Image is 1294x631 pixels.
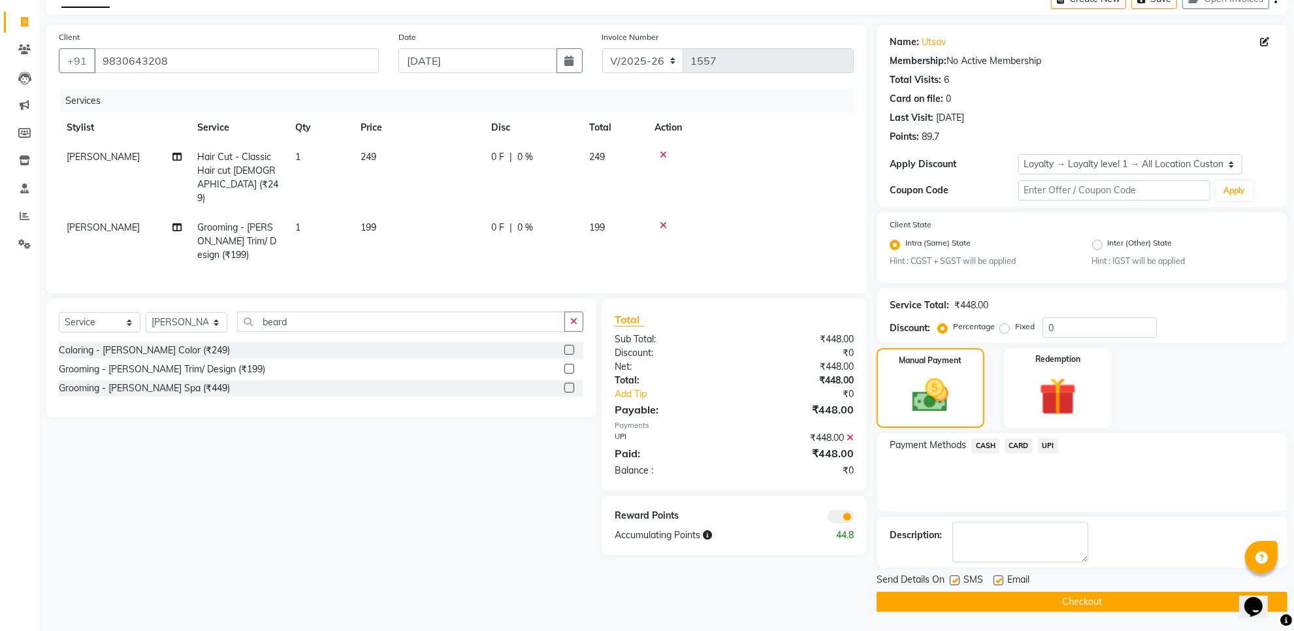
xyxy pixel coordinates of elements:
[605,431,734,445] div: UPI
[197,221,276,261] span: Grooming - [PERSON_NAME] Trim/ Design (₹199)
[734,464,864,477] div: ₹0
[1108,237,1173,253] label: Inter (Other) State
[890,438,966,452] span: Payment Methods
[59,31,80,43] label: Client
[602,31,659,43] label: Invoice Number
[647,113,854,142] th: Action
[605,509,734,523] div: Reward Points
[94,48,379,73] input: Search by Name/Mobile/Email/Code
[295,221,300,233] span: 1
[483,113,581,142] th: Disc
[890,321,930,335] div: Discount:
[905,237,971,253] label: Intra (Same) State
[734,332,864,346] div: ₹448.00
[491,150,504,164] span: 0 F
[756,387,864,401] div: ₹0
[605,387,756,401] a: Add Tip
[890,54,946,68] div: Membership:
[605,332,734,346] div: Sub Total:
[1092,255,1274,267] small: Hint : IGST will be applied
[890,130,919,144] div: Points:
[59,344,230,357] div: Coloring - [PERSON_NAME] Color (₹249)
[605,528,799,542] div: Accumulating Points
[734,374,864,387] div: ₹448.00
[799,528,864,542] div: 44.8
[1239,579,1281,618] iframe: chat widget
[890,528,942,542] div: Description:
[1038,438,1058,453] span: UPI
[361,221,376,233] span: 199
[971,438,999,453] span: CASH
[398,31,416,43] label: Date
[605,374,734,387] div: Total:
[890,35,919,49] div: Name:
[517,221,533,235] span: 0 %
[922,35,946,49] a: Utsav
[361,151,376,163] span: 249
[59,363,265,376] div: Grooming - [PERSON_NAME] Trim/ Design (₹199)
[899,355,962,366] label: Manual Payment
[237,312,565,332] input: Search or Scan
[963,573,983,589] span: SMS
[922,130,939,144] div: 89.7
[1027,373,1088,419] img: _gift.svg
[615,420,854,431] div: Payments
[491,221,504,235] span: 0 F
[287,113,353,142] th: Qty
[510,221,512,235] span: |
[734,445,864,461] div: ₹448.00
[60,89,864,113] div: Services
[605,346,734,360] div: Discount:
[877,592,1287,612] button: Checkout
[890,184,1018,197] div: Coupon Code
[890,111,933,125] div: Last Visit:
[1007,573,1029,589] span: Email
[734,360,864,374] div: ₹448.00
[1015,321,1035,332] label: Fixed
[1018,180,1210,201] input: Enter Offer / Coupon Code
[890,219,931,231] label: Client State
[953,321,995,332] label: Percentage
[517,150,533,164] span: 0 %
[197,151,278,204] span: Hair Cut - Classic Hair cut [DEMOGRAPHIC_DATA] (₹249)
[589,151,605,163] span: 249
[890,299,949,312] div: Service Total:
[189,113,287,142] th: Service
[67,221,140,233] span: [PERSON_NAME]
[605,464,734,477] div: Balance :
[890,92,943,106] div: Card on file:
[605,402,734,417] div: Payable:
[59,381,230,395] div: Grooming - [PERSON_NAME] Spa (₹449)
[59,113,189,142] th: Stylist
[581,113,647,142] th: Total
[901,374,960,416] img: _cash.svg
[615,313,645,327] span: Total
[734,402,864,417] div: ₹448.00
[353,113,483,142] th: Price
[605,360,734,374] div: Net:
[59,48,95,73] button: +91
[734,431,864,445] div: ₹448.00
[1005,438,1033,453] span: CARD
[890,255,1072,267] small: Hint : CGST + SGST will be applied
[877,573,945,589] span: Send Details On
[295,151,300,163] span: 1
[589,221,605,233] span: 199
[936,111,964,125] div: [DATE]
[890,54,1274,68] div: No Active Membership
[605,445,734,461] div: Paid:
[510,150,512,164] span: |
[67,151,140,163] span: [PERSON_NAME]
[734,346,864,360] div: ₹0
[1035,353,1080,365] label: Redemption
[954,299,988,312] div: ₹448.00
[1216,181,1253,201] button: Apply
[890,73,941,87] div: Total Visits:
[890,157,1018,171] div: Apply Discount
[946,92,951,106] div: 0
[944,73,949,87] div: 6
